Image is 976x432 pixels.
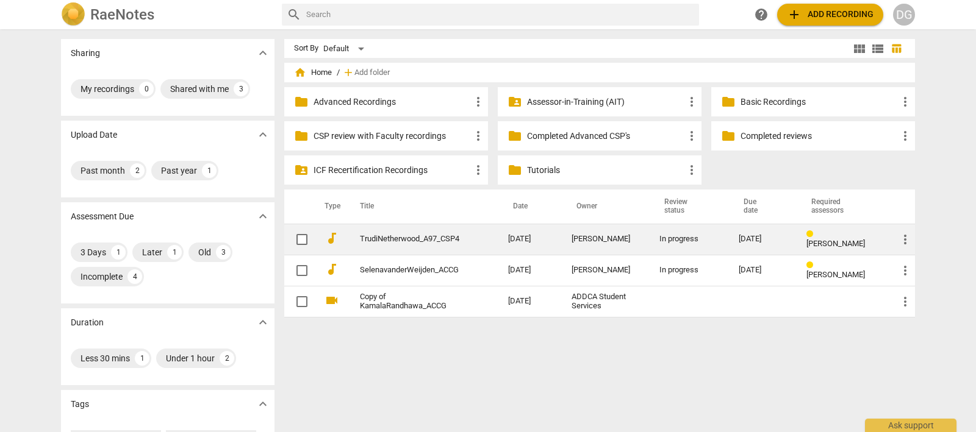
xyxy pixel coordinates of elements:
[71,316,104,329] p: Duration
[893,4,915,26] button: DG
[314,130,471,143] p: CSP review with Faculty recordings
[314,96,471,108] p: Advanced Recordings
[850,40,869,58] button: Tile view
[306,5,694,24] input: Search
[323,39,368,58] div: Default
[741,96,898,108] p: Basic Recordings
[198,246,211,258] div: Old
[314,164,471,177] p: ICF Recertification Recordings
[739,235,787,244] div: [DATE]
[81,246,106,258] div: 3 Days
[142,246,162,258] div: Later
[572,235,639,244] div: [PERSON_NAME]
[220,351,234,366] div: 2
[61,2,272,27] a: LogoRaeNotes
[471,163,486,177] span: more_vert
[71,398,89,411] p: Tags
[71,210,134,223] p: Assessment Due
[787,7,874,22] span: Add recording
[294,163,309,177] span: folder_shared
[345,189,498,224] th: Title
[650,189,729,224] th: Review status
[337,68,340,77] span: /
[135,351,149,366] div: 1
[898,129,913,143] span: more_vert
[806,239,865,248] span: [PERSON_NAME]
[754,7,769,22] span: help
[161,165,197,177] div: Past year
[166,352,215,364] div: Under 1 hour
[81,352,130,364] div: Less 30 mins
[721,129,736,143] span: folder
[806,230,818,239] span: Review status: in progress
[127,269,142,284] div: 4
[256,315,270,330] span: expand_more
[865,419,956,432] div: Ask support
[256,397,270,411] span: expand_more
[90,6,154,23] h2: RaeNotes
[216,245,231,260] div: 3
[170,83,229,95] div: Shared with me
[498,224,562,255] td: [DATE]
[659,266,719,275] div: In progress
[294,94,309,109] span: folder
[360,292,464,311] a: Copy of KamalaRandhawa_ACCG
[71,47,100,60] p: Sharing
[777,4,883,26] button: Upload
[572,292,639,311] div: ADDCA Student Services
[806,261,818,270] span: Review status: in progress
[254,207,272,225] button: Show more
[294,66,306,79] span: home
[870,41,885,56] span: view_list
[750,4,772,26] a: Help
[806,270,865,279] span: [PERSON_NAME]
[354,68,390,77] span: Add folder
[325,231,339,246] span: audiotrack
[294,44,318,53] div: Sort By
[741,130,898,143] p: Completed reviews
[294,129,309,143] span: folder
[684,94,699,109] span: more_vert
[325,293,339,308] span: videocam
[852,41,867,56] span: view_module
[254,313,272,331] button: Show more
[256,127,270,142] span: expand_more
[527,96,684,108] p: Assessor-in-Training (AIT)
[498,255,562,286] td: [DATE]
[325,262,339,277] span: audiotrack
[202,163,217,178] div: 1
[254,44,272,62] button: Show more
[787,7,802,22] span: add
[898,94,913,109] span: more_vert
[739,266,787,275] div: [DATE]
[254,126,272,144] button: Show more
[527,130,684,143] p: Completed Advanced CSP's
[659,235,719,244] div: In progress
[287,7,301,22] span: search
[684,163,699,177] span: more_vert
[254,395,272,413] button: Show more
[891,43,902,54] span: table_chart
[898,263,913,278] span: more_vert
[562,189,649,224] th: Owner
[887,40,905,58] button: Table view
[527,164,684,177] p: Tutorials
[167,245,182,260] div: 1
[721,94,736,109] span: folder
[360,235,464,244] a: TrudiNetherwood_A97_CSP4
[471,94,486,109] span: more_vert
[360,266,464,275] a: SelenavanderWeijden_ACCG
[508,94,522,109] span: folder_shared
[111,245,126,260] div: 1
[342,66,354,79] span: add
[71,129,117,141] p: Upload Date
[61,2,85,27] img: Logo
[471,129,486,143] span: more_vert
[81,165,125,177] div: Past month
[139,82,154,96] div: 0
[81,83,134,95] div: My recordings
[898,294,913,309] span: more_vert
[498,189,562,224] th: Date
[81,271,123,283] div: Incomplete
